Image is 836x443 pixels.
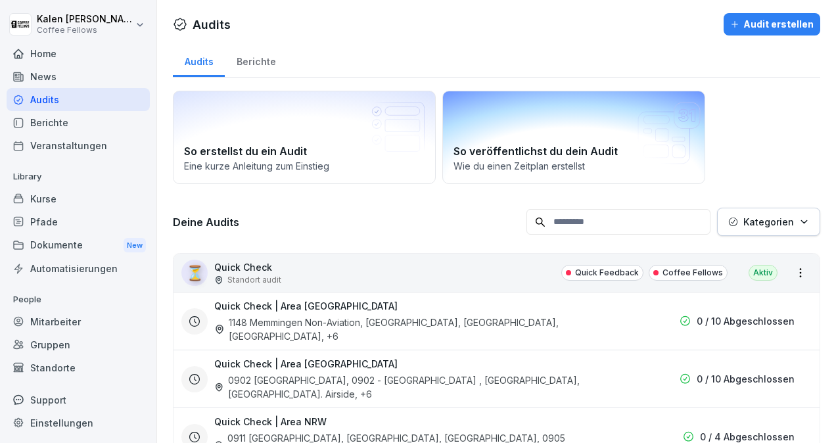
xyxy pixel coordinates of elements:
div: ⏳ [181,260,208,286]
h3: Quick Check | Area [GEOGRAPHIC_DATA] [214,299,398,313]
h3: Quick Check | Area NRW [214,415,327,429]
a: Automatisierungen [7,257,150,280]
a: Audits [7,88,150,111]
a: News [7,65,150,88]
a: Kurse [7,187,150,210]
button: Kategorien [717,208,820,236]
p: People [7,289,150,310]
a: Veranstaltungen [7,134,150,157]
button: Audit erstellen [724,13,820,35]
div: Aktiv [749,265,778,281]
h3: Quick Check | Area [GEOGRAPHIC_DATA] [214,357,398,371]
p: 0 / 10 Abgeschlossen [697,314,795,328]
p: Coffee Fellows [37,26,133,35]
a: Berichte [225,43,287,77]
div: Support [7,388,150,411]
a: Audits [173,43,225,77]
a: DokumenteNew [7,233,150,258]
div: 1148 Memmingen Non-Aviation, [GEOGRAPHIC_DATA], [GEOGRAPHIC_DATA], [GEOGRAPHIC_DATA] , +6 [214,315,630,343]
h2: So veröffentlichst du dein Audit [453,143,694,159]
div: Dokumente [7,233,150,258]
h1: Audits [193,16,231,34]
a: So veröffentlichst du dein AuditWie du einen Zeitplan erstellst [442,91,705,184]
p: Eine kurze Anleitung zum Einstieg [184,159,425,173]
a: Einstellungen [7,411,150,434]
div: Audit erstellen [730,17,814,32]
a: Pfade [7,210,150,233]
p: Quick Check [214,260,281,274]
a: Mitarbeiter [7,310,150,333]
p: Coffee Fellows [662,267,723,279]
a: Gruppen [7,333,150,356]
a: Home [7,42,150,65]
p: Wie du einen Zeitplan erstellst [453,159,694,173]
div: 0902 [GEOGRAPHIC_DATA], 0902 - [GEOGRAPHIC_DATA] , [GEOGRAPHIC_DATA], [GEOGRAPHIC_DATA]. Airside ... [214,373,630,401]
a: So erstellst du ein AuditEine kurze Anleitung zum Einstieg [173,91,436,184]
p: Library [7,166,150,187]
p: Standort audit [227,274,281,286]
div: New [124,238,146,253]
p: 0 / 10 Abgeschlossen [697,372,795,386]
a: Berichte [7,111,150,134]
h2: So erstellst du ein Audit [184,143,425,159]
p: Kalen [PERSON_NAME] [37,14,133,25]
p: Quick Feedback [575,267,639,279]
p: Kategorien [743,215,794,229]
a: Standorte [7,356,150,379]
h3: Deine Audits [173,215,520,229]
